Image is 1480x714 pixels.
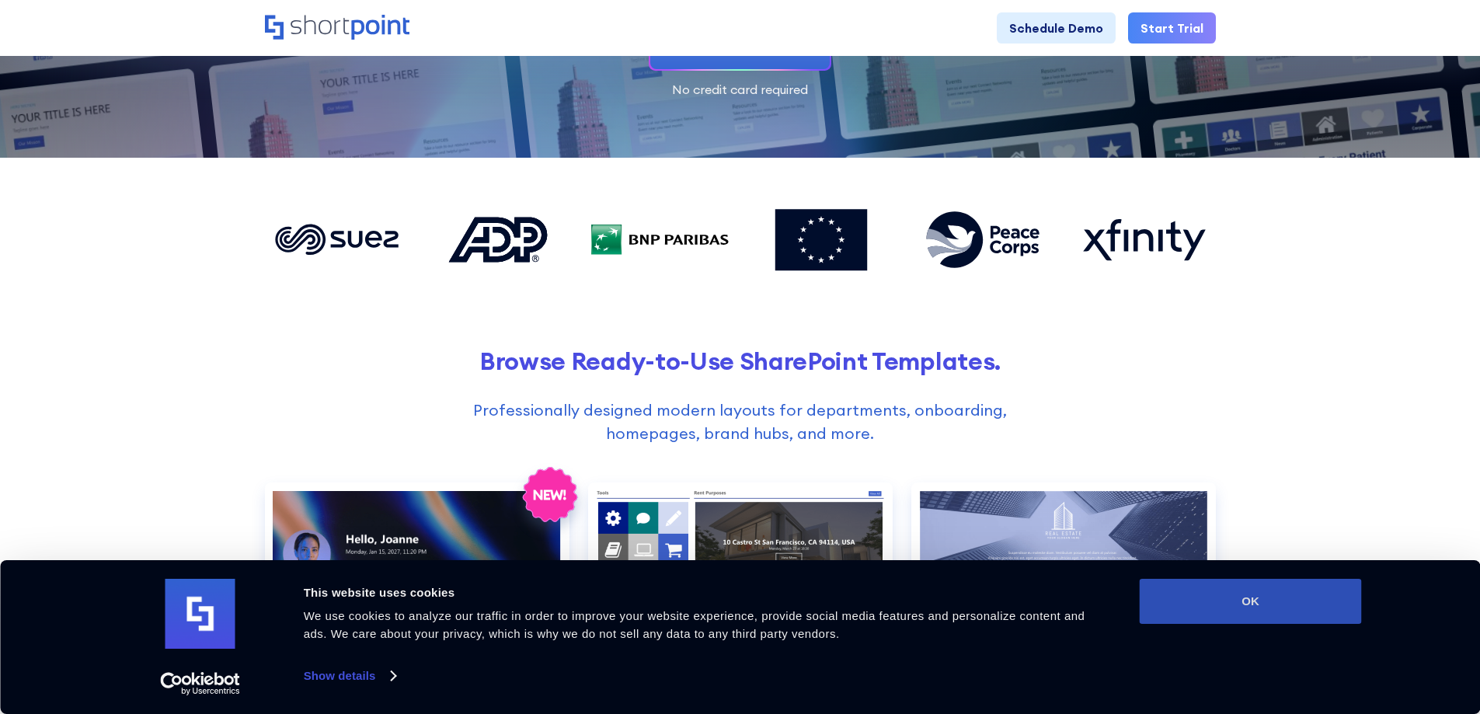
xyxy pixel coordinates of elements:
[304,664,395,688] a: Show details
[304,609,1085,640] span: We use cookies to analyze our traffic in order to improve your website experience, provide social...
[997,12,1116,44] a: Schedule Demo
[132,672,268,695] a: Usercentrics Cookiebot - opens in a new window
[435,399,1045,445] p: Professionally designed modern layouts for departments, onboarding, homepages, brand hubs, and more.
[165,579,235,649] img: logo
[1128,12,1216,44] a: Start Trial
[1140,579,1362,624] button: OK
[265,15,409,41] a: Home
[1200,534,1480,714] iframe: Chat Widget
[265,347,1216,375] h2: Browse Ready-to-Use SharePoint Templates.
[304,583,1105,602] div: This website uses cookies
[265,83,1216,96] div: No credit card required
